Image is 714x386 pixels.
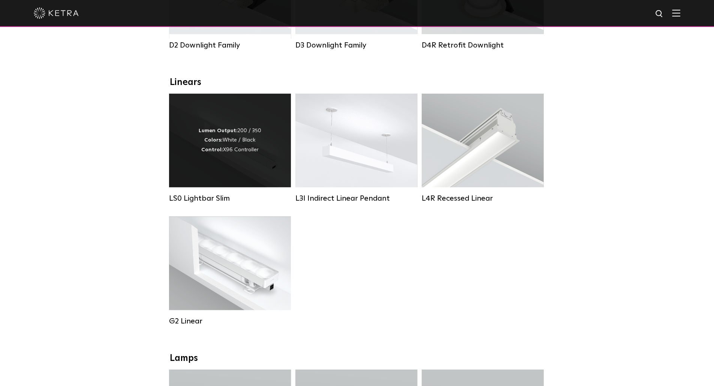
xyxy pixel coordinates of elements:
[204,137,223,143] strong: Colors:
[295,94,417,205] a: L3I Indirect Linear Pendant Lumen Output:400 / 600 / 800 / 1000Housing Colors:White / BlackContro...
[655,9,664,19] img: search icon
[422,41,543,50] div: D4R Retrofit Downlight
[201,147,223,152] strong: Control:
[169,216,291,328] a: G2 Linear Lumen Output:400 / 700 / 1000Colors:WhiteBeam Angles:Flood / [GEOGRAPHIC_DATA] / Narrow...
[295,41,417,50] div: D3 Downlight Family
[199,128,238,133] strong: Lumen Output:
[170,77,545,88] div: Linears
[34,7,79,19] img: ketra-logo-2019-white
[672,9,680,16] img: Hamburger%20Nav.svg
[295,194,417,203] div: L3I Indirect Linear Pendant
[199,126,261,155] div: 200 / 350 White / Black X96 Controller
[422,194,543,203] div: L4R Recessed Linear
[422,94,543,205] a: L4R Recessed Linear Lumen Output:400 / 600 / 800 / 1000Colors:White / BlackControl:Lutron Clear C...
[169,41,291,50] div: D2 Downlight Family
[170,353,545,364] div: Lamps
[169,94,291,205] a: LS0 Lightbar Slim Lumen Output:200 / 350Colors:White / BlackControl:X96 Controller
[169,194,291,203] div: LS0 Lightbar Slim
[169,317,291,326] div: G2 Linear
